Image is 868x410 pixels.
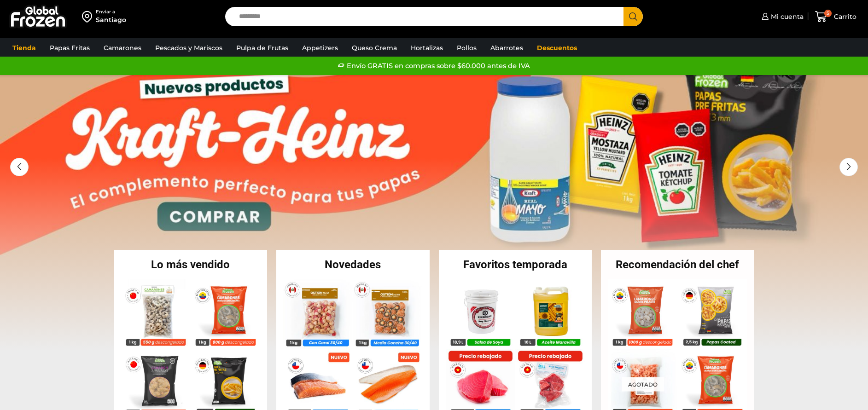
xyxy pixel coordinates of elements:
a: Camarones [99,39,146,57]
a: Appetizers [297,39,343,57]
span: Carrito [832,12,856,21]
div: Next slide [839,158,858,176]
a: Queso Crema [347,39,402,57]
h2: Novedades [276,259,430,270]
div: Enviar a [96,9,126,15]
h2: Lo más vendido [114,259,268,270]
h2: Recomendación del chef [601,259,754,270]
a: Hortalizas [406,39,448,57]
div: Previous slide [10,158,29,176]
a: Descuentos [532,39,582,57]
a: Pescados y Mariscos [151,39,227,57]
a: Mi cuenta [759,7,804,26]
a: Pulpa de Frutas [232,39,293,57]
div: Santiago [96,15,126,24]
h2: Favoritos temporada [439,259,592,270]
span: Mi cuenta [769,12,804,21]
a: Papas Fritas [45,39,94,57]
a: Pollos [452,39,481,57]
a: Tienda [8,39,41,57]
button: Search button [623,7,643,26]
span: 5 [824,10,832,17]
a: 5 Carrito [813,6,859,28]
a: Abarrotes [486,39,528,57]
img: address-field-icon.svg [82,9,96,24]
p: Agotado [622,377,664,392]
